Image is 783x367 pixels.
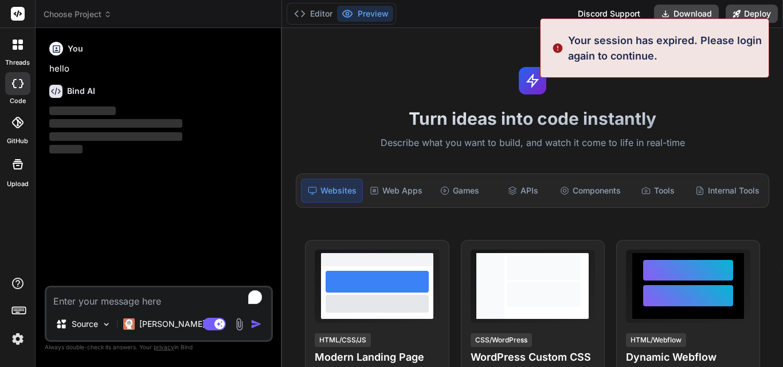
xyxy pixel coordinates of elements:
div: Discord Support [571,5,647,23]
h4: WordPress Custom CSS [471,349,595,365]
img: attachment [233,318,246,331]
label: Upload [7,179,29,189]
h1: Turn ideas into code instantly [289,108,776,129]
img: alert [552,33,563,64]
div: HTML/CSS/JS [315,333,371,347]
h4: Modern Landing Page [315,349,439,365]
img: settings [8,329,28,349]
img: Claude 4 Sonnet [123,318,135,330]
button: Editor [289,6,337,22]
div: APIs [492,179,553,203]
button: Download [654,5,719,23]
h6: You [68,43,83,54]
h6: Bind AI [67,85,95,97]
span: ‌ [49,119,182,128]
span: ‌ [49,132,182,141]
p: hello [49,62,271,76]
p: Source [72,318,98,330]
span: privacy [154,344,174,350]
img: Pick Models [101,319,111,329]
div: Components [555,179,625,203]
label: threads [5,58,30,68]
div: HTML/Webflow [626,333,686,347]
span: ‌ [49,106,116,115]
button: Preview [337,6,393,22]
button: Deploy [726,5,778,23]
span: Choose Project [44,9,112,20]
div: Tools [628,179,688,203]
label: code [10,96,26,106]
div: Games [429,179,490,203]
div: Web Apps [365,179,427,203]
p: [PERSON_NAME] 4 S.. [139,318,225,330]
p: Describe what you want to build, and watch it come to life in real-time [289,136,776,151]
label: GitHub [7,136,28,146]
div: Internal Tools [691,179,764,203]
p: Always double-check its answers. Your in Bind [45,342,273,353]
textarea: To enrich screen reader interactions, please activate Accessibility in Grammarly extension settings [46,287,271,308]
p: Your session has expired. Please login again to continue. [568,33,762,64]
img: icon [250,318,262,330]
div: Websites [301,179,363,203]
div: CSS/WordPress [471,333,532,347]
span: ‌ [49,145,83,153]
